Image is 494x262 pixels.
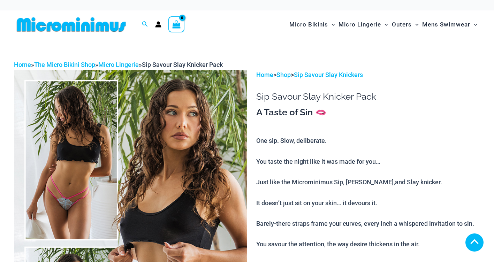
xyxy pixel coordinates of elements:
[256,91,480,102] h1: Sip Savour Slay Knicker Pack
[339,16,381,33] span: Micro Lingerie
[14,61,31,68] a: Home
[14,61,223,68] span: » » »
[412,16,419,33] span: Menu Toggle
[98,61,139,68] a: Micro Lingerie
[287,13,480,36] nav: Site Navigation
[470,16,477,33] span: Menu Toggle
[288,14,337,35] a: Micro BikinisMenu ToggleMenu Toggle
[142,20,148,29] a: Search icon link
[256,71,273,78] a: Home
[337,14,390,35] a: Micro LingerieMenu ToggleMenu Toggle
[34,61,95,68] a: The Micro Bikini Shop
[142,61,223,68] span: Sip Savour Slay Knicker Pack
[390,14,420,35] a: OutersMenu ToggleMenu Toggle
[155,21,161,28] a: Account icon link
[256,70,480,80] p: > >
[256,107,480,118] h3: A Taste of Sin 🫦
[422,16,470,33] span: Mens Swimwear
[381,16,388,33] span: Menu Toggle
[289,16,328,33] span: Micro Bikinis
[420,14,479,35] a: Mens SwimwearMenu ToggleMenu Toggle
[294,71,363,78] a: Sip Savour Slay Knickers
[392,16,412,33] span: Outers
[168,16,184,32] a: View Shopping Cart, empty
[14,17,129,32] img: MM SHOP LOGO FLAT
[276,71,291,78] a: Shop
[328,16,335,33] span: Menu Toggle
